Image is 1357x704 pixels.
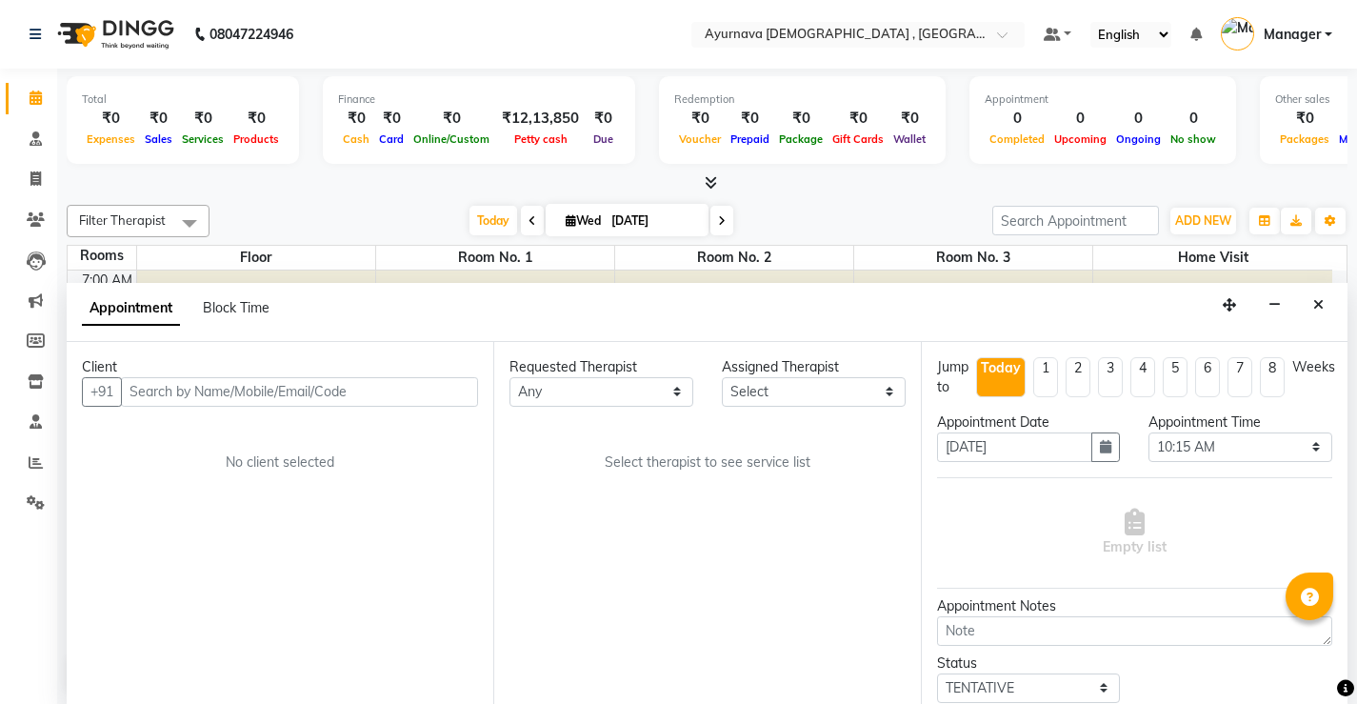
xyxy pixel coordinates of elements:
div: Today [981,358,1021,378]
div: Rooms [68,246,136,266]
input: Search by Name/Mobile/Email/Code [121,377,478,407]
span: Manager [1264,25,1321,45]
div: ₹0 [774,108,828,130]
div: Assigned Therapist [722,357,906,377]
span: Voucher [674,132,726,146]
input: yyyy-mm-dd [937,432,1093,462]
li: 1 [1033,357,1058,397]
span: Prepaid [726,132,774,146]
span: Today [469,206,517,235]
div: ₹0 [140,108,177,130]
li: 5 [1163,357,1187,397]
div: ₹0 [338,108,374,130]
li: 3 [1098,357,1123,397]
span: Room No. 2 [615,246,853,270]
span: Room No. 1 [376,246,614,270]
span: Wallet [888,132,930,146]
div: Appointment Date [937,412,1121,432]
span: Products [229,132,284,146]
li: 8 [1260,357,1285,397]
span: Wed [561,213,606,228]
li: 7 [1227,357,1252,397]
div: Finance [338,91,620,108]
span: ADD NEW [1175,213,1231,228]
div: ₹0 [587,108,620,130]
div: Client [82,357,478,377]
div: Redemption [674,91,930,108]
span: Gift Cards [828,132,888,146]
span: Filter Therapist [79,212,166,228]
span: Packages [1275,132,1334,146]
li: 2 [1066,357,1090,397]
span: Appointment [82,292,180,326]
div: 0 [1049,108,1111,130]
div: Appointment Notes [937,596,1332,616]
div: ₹0 [828,108,888,130]
span: Block Time [203,299,269,316]
iframe: chat widget [1277,628,1338,685]
div: Appointment Time [1148,412,1332,432]
span: Card [374,132,409,146]
button: ADD NEW [1170,208,1236,234]
div: 0 [985,108,1049,130]
input: Search Appointment [992,206,1159,235]
div: Jump to [937,357,968,397]
div: Status [937,654,1121,674]
span: No show [1166,132,1221,146]
span: Floor [137,246,375,270]
div: 0 [1166,108,1221,130]
div: ₹0 [82,108,140,130]
div: No client selected [128,453,432,473]
div: 0 [1111,108,1166,130]
div: ₹0 [674,108,726,130]
div: ₹0 [1275,108,1334,130]
li: 6 [1195,357,1220,397]
div: Weeks [1292,357,1335,377]
input: 2025-09-03 [606,207,701,235]
span: Package [774,132,828,146]
div: Appointment [985,91,1221,108]
span: Cash [338,132,374,146]
span: Select therapist to see service list [605,453,810,473]
span: Ongoing [1111,132,1166,146]
span: Upcoming [1049,132,1111,146]
span: Due [589,132,618,146]
div: ₹0 [374,108,409,130]
div: ₹0 [409,108,494,130]
div: 7:00 AM [78,271,136,291]
span: Sales [140,132,177,146]
img: Manager [1221,17,1254,50]
span: Completed [985,132,1049,146]
div: Requested Therapist [509,357,693,377]
span: Home Visit [1093,246,1332,270]
div: ₹0 [726,108,774,130]
button: Close [1305,291,1332,320]
span: Empty list [1103,509,1167,557]
b: 08047224946 [210,8,293,61]
span: Room No. 3 [854,246,1092,270]
div: Total [82,91,284,108]
span: Online/Custom [409,132,494,146]
span: Services [177,132,229,146]
div: ₹12,13,850 [494,108,587,130]
div: ₹0 [177,108,229,130]
div: ₹0 [229,108,284,130]
img: logo [49,8,179,61]
li: 4 [1130,357,1155,397]
span: Petty cash [509,132,572,146]
button: +91 [82,377,122,407]
span: Expenses [82,132,140,146]
div: ₹0 [888,108,930,130]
